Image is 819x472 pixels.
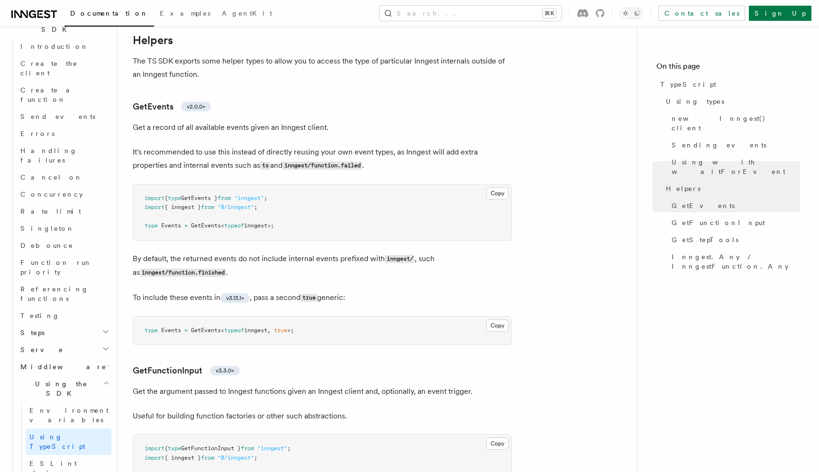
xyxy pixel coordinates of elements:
[486,319,509,332] button: Copy
[17,108,111,125] a: Send events
[486,187,509,200] button: Copy
[218,454,254,461] span: "@/inngest"
[620,8,643,19] button: Toggle dark mode
[666,184,701,193] span: Helpers
[181,195,218,201] span: GetEvents }
[267,327,271,334] span: ,
[154,3,216,26] a: Examples
[168,445,181,452] span: type
[17,186,111,203] a: Concurrency
[133,34,173,47] a: Helpers
[160,9,210,17] span: Examples
[385,255,415,263] code: inngest/
[300,294,317,302] code: true
[221,222,224,229] span: <
[17,341,111,358] button: Serve
[254,454,257,461] span: ;
[221,327,224,334] span: <
[20,191,83,198] span: Concurrency
[668,110,800,136] a: new Inngest() client
[662,180,800,197] a: Helpers
[161,222,181,229] span: Events
[17,38,111,55] a: Introduction
[17,254,111,281] a: Function run priority
[145,204,164,210] span: import
[29,407,109,424] span: Environment variables
[164,204,201,210] span: { inngest }
[133,145,512,172] p: It's recommended to use this instead of directly reusing your own event types, as Inngest will ad...
[254,204,257,210] span: ;
[133,409,512,423] p: Useful for building function factories or other such abstractions.
[133,54,512,81] p: The TS SDK exports some helper types to allow you to access the type of particular Inngest intern...
[668,248,800,275] a: Inngest.Any / InngestFunction.Any
[20,225,74,232] span: Singleton
[168,195,181,201] span: type
[20,147,77,164] span: Handling failures
[145,454,164,461] span: import
[17,55,111,82] a: Create the client
[244,222,274,229] span: inngest>;
[164,195,168,201] span: {
[17,345,64,354] span: Serve
[181,445,241,452] span: GetFunctionInput }
[668,136,800,154] a: Sending events
[20,43,89,50] span: Introduction
[668,197,800,214] a: GetEvents
[145,327,158,334] span: type
[287,327,294,334] span: >;
[133,100,211,113] a: GetEventsv2.0.0+
[218,204,254,210] span: "@/inngest"
[264,195,267,201] span: ;
[164,454,201,461] span: { inngest }
[20,86,77,103] span: Create a function
[668,231,800,248] a: GetStepTools
[26,428,111,455] a: Using TypeScript
[666,97,724,106] span: Using types
[662,93,800,110] a: Using types
[17,203,111,220] a: Rate limit
[191,327,221,334] span: GetEvents
[224,327,244,334] span: typeof
[145,222,158,229] span: type
[70,9,148,17] span: Documentation
[226,294,244,302] span: v3.13.1+
[17,142,111,169] a: Handling failures
[164,445,168,452] span: {
[658,6,745,21] a: Contact sales
[184,222,188,229] span: =
[672,218,765,227] span: GetFunctionInput
[216,367,234,374] span: v3.3.0+
[17,169,111,186] a: Cancel on
[184,327,188,334] span: =
[20,173,82,181] span: Cancel on
[133,121,512,134] p: Get a record of all available events given an Inngest client.
[20,242,73,249] span: Debounce
[17,362,107,372] span: Middleware
[20,259,92,276] span: Function run priority
[222,9,272,17] span: AgentKit
[145,445,164,452] span: import
[17,82,111,108] a: Create a function
[380,6,562,21] button: Search...⌘K
[17,375,111,402] button: Using the SDK
[201,204,214,210] span: from
[543,9,556,18] kbd: ⌘K
[486,437,509,450] button: Copy
[133,291,512,305] p: To include these events in , pass a second generic:
[672,157,800,176] span: Using with waitForEvent
[218,195,231,201] span: from
[17,328,45,337] span: Steps
[274,327,287,334] span: true
[20,60,78,77] span: Create the client
[224,222,244,229] span: typeof
[201,454,214,461] span: from
[133,364,240,377] a: GetFunctionInputv3.3.0+
[17,379,103,398] span: Using the SDK
[20,113,95,120] span: Send events
[17,307,111,324] a: Testing
[216,3,278,26] a: AgentKit
[672,201,735,210] span: GetEvents
[20,312,60,319] span: Testing
[17,324,111,341] button: Steps
[749,6,811,21] a: Sign Up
